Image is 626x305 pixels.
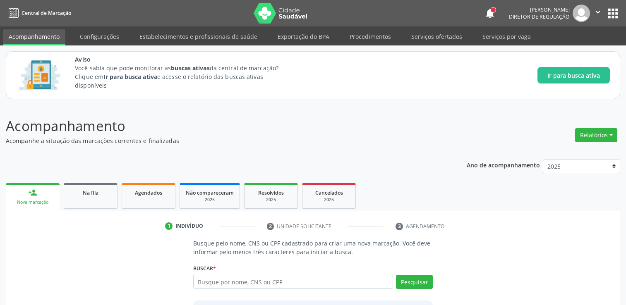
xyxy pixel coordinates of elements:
p: Ano de acompanhamento [467,160,540,170]
i:  [593,7,602,17]
div: 2025 [250,197,292,203]
span: Na fila [83,189,98,196]
a: Procedimentos [344,29,397,44]
a: Configurações [74,29,125,44]
span: Cancelados [315,189,343,196]
button: notifications [484,7,496,19]
div: person_add [28,188,37,197]
button: Pesquisar [396,275,433,289]
p: Busque pelo nome, CNS ou CPF cadastrado para criar uma nova marcação. Você deve informar pelo men... [193,239,433,256]
label: Buscar [193,262,216,275]
div: Nova marcação [12,199,54,205]
a: Serviços por vaga [477,29,537,44]
span: Central de Marcação [22,10,71,17]
span: Ir para busca ativa [547,71,600,80]
div: 1 [165,222,173,230]
div: 2025 [308,197,350,203]
strong: Ir para busca ativa [103,73,157,81]
p: Você sabia que pode monitorar as da central de marcação? Clique em e acesse o relatório das busca... [75,64,294,90]
button: Relatórios [575,128,617,142]
button: Ir para busca ativa [537,67,610,83]
div: 2025 [186,197,234,203]
p: Acompanhe a situação das marcações correntes e finalizadas [6,136,436,145]
input: Busque por nome, CNS ou CPF [193,275,393,289]
span: Aviso [75,55,294,64]
span: Resolvidos [258,189,284,196]
a: Estabelecimentos e profissionais de saúde [134,29,263,44]
img: img [573,5,590,22]
button:  [590,5,606,22]
span: Diretor de regulação [509,13,570,20]
span: Não compareceram [186,189,234,196]
div: [PERSON_NAME] [509,6,570,13]
strong: buscas ativas [171,64,209,72]
a: Exportação do BPA [272,29,335,44]
div: Indivíduo [175,222,203,230]
button: apps [606,6,620,21]
p: Acompanhamento [6,116,436,136]
a: Serviços ofertados [405,29,468,44]
a: Acompanhamento [3,29,65,45]
img: Imagem de CalloutCard [16,57,63,94]
span: Agendados [135,189,162,196]
a: Central de Marcação [6,6,71,20]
